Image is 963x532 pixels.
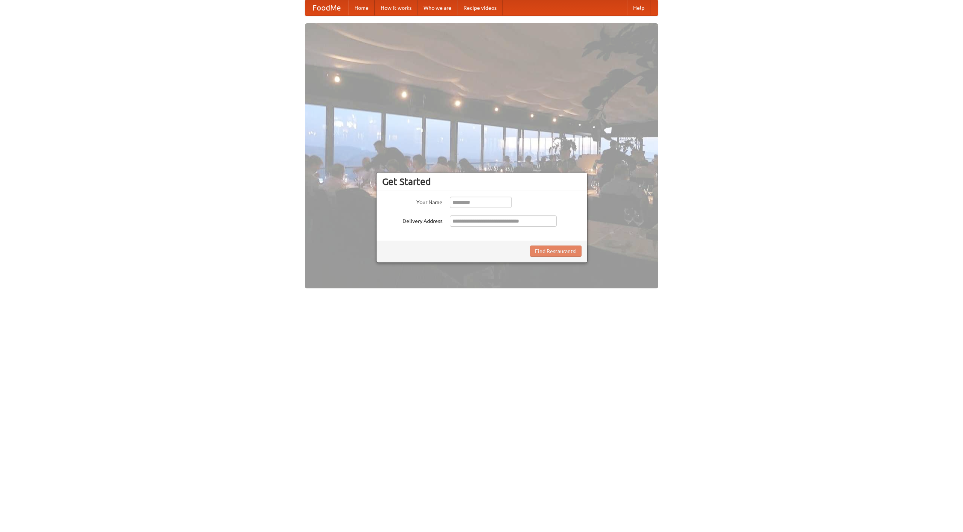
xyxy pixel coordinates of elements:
a: Recipe videos [457,0,503,15]
a: Help [627,0,650,15]
h3: Get Started [382,176,582,187]
label: Delivery Address [382,215,442,225]
button: Find Restaurants! [530,246,582,257]
a: Who we are [418,0,457,15]
a: How it works [375,0,418,15]
a: Home [348,0,375,15]
label: Your Name [382,197,442,206]
a: FoodMe [305,0,348,15]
